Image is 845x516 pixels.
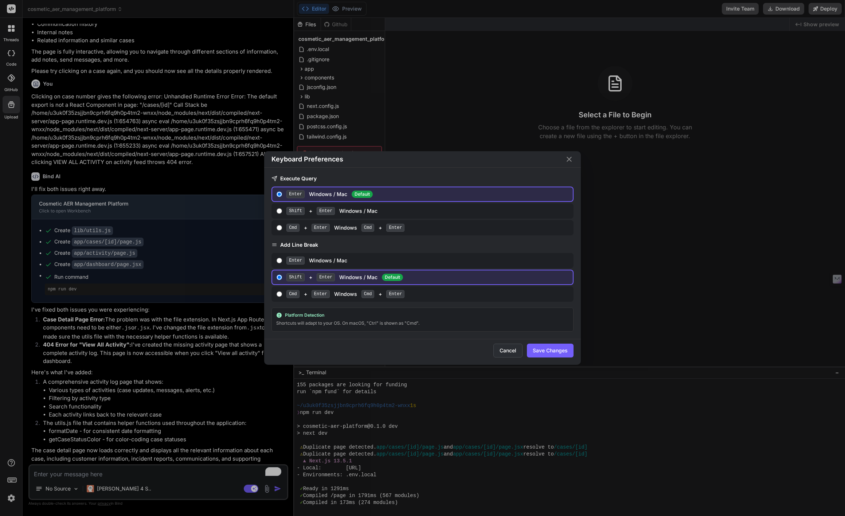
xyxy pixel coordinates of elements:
[286,224,570,232] div: + Windows +
[286,190,305,198] span: Enter
[312,224,330,232] span: Enter
[286,207,570,215] div: + Windows / Mac
[276,320,569,327] div: Shortcuts will adapt to your OS. On macOS, "Ctrl" is shown as "Cmd".
[312,290,330,298] span: Enter
[527,344,574,357] button: Save Changes
[286,273,570,281] div: + Windows / Mac
[276,312,569,318] div: Platform Detection
[277,225,282,231] input: Cmd+Enter Windows Cmd+Enter
[286,290,300,298] span: Cmd
[386,290,404,298] span: Enter
[286,190,570,198] div: Windows / Mac
[277,274,282,280] input: Shift+EnterWindows / MacDefault
[317,273,335,281] span: Enter
[286,273,305,281] span: Shift
[565,155,574,164] button: Close
[271,175,574,182] h3: Execute Query
[277,258,282,263] input: EnterWindows / Mac
[286,224,300,232] span: Cmd
[271,241,574,249] h3: Add Line Break
[286,207,305,215] span: Shift
[361,290,375,298] span: Cmd
[286,257,570,265] div: Windows / Mac
[382,274,403,281] span: Default
[286,290,570,298] div: + Windows +
[277,191,282,197] input: EnterWindows / Mac Default
[277,291,282,297] input: Cmd+Enter Windows Cmd+Enter
[352,191,373,198] span: Default
[317,207,335,215] span: Enter
[361,224,375,232] span: Cmd
[286,257,305,265] span: Enter
[277,208,282,214] input: Shift+EnterWindows / Mac
[386,224,404,232] span: Enter
[493,344,523,357] button: Cancel
[271,154,343,164] h2: Keyboard Preferences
